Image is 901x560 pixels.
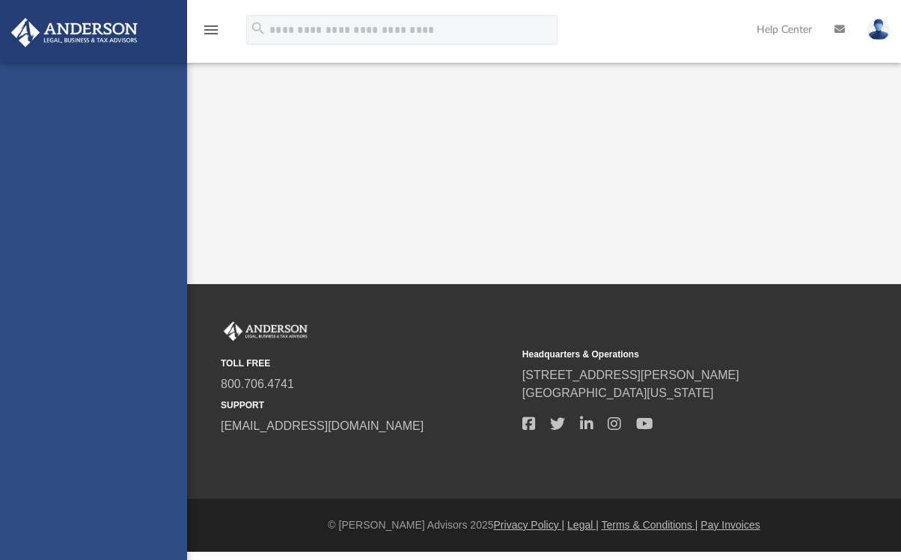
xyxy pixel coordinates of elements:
i: menu [202,21,220,39]
small: TOLL FREE [221,357,512,370]
a: 800.706.4741 [221,378,294,390]
a: Pay Invoices [700,519,760,531]
a: menu [202,28,220,39]
img: Anderson Advisors Platinum Portal [7,18,142,47]
img: Anderson Advisors Platinum Portal [221,321,311,341]
small: SUPPORT [221,399,512,412]
a: [EMAIL_ADDRESS][DOMAIN_NAME] [221,419,424,432]
a: Terms & Conditions | [602,519,698,531]
a: [STREET_ADDRESS][PERSON_NAME] [522,369,739,381]
img: User Pic [867,19,890,40]
i: search [250,20,266,37]
small: Headquarters & Operations [522,348,813,361]
a: [GEOGRAPHIC_DATA][US_STATE] [522,387,714,399]
div: © [PERSON_NAME] Advisors 2025 [187,517,901,533]
a: Privacy Policy | [494,519,565,531]
a: Legal | [567,519,599,531]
